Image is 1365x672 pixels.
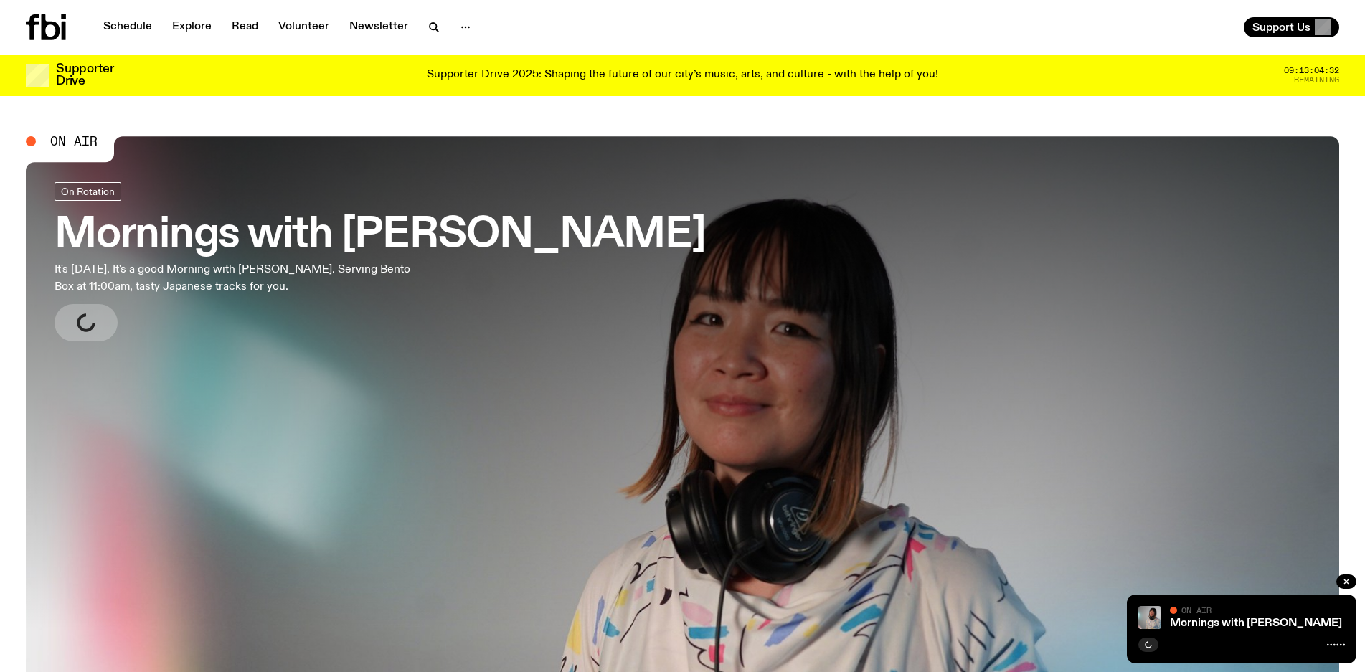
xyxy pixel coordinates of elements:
[55,215,706,255] h3: Mornings with [PERSON_NAME]
[55,182,121,201] a: On Rotation
[1181,605,1212,615] span: On Air
[1138,606,1161,629] img: Kana Frazer is smiling at the camera with her head tilted slightly to her left. She wears big bla...
[223,17,267,37] a: Read
[1252,21,1310,34] span: Support Us
[1284,67,1339,75] span: 09:13:04:32
[270,17,338,37] a: Volunteer
[341,17,417,37] a: Newsletter
[164,17,220,37] a: Explore
[95,17,161,37] a: Schedule
[427,69,938,82] p: Supporter Drive 2025: Shaping the future of our city’s music, arts, and culture - with the help o...
[55,261,422,295] p: It's [DATE]. It's a good Morning with [PERSON_NAME]. Serving Bento Box at 11:00am, tasty Japanese...
[1244,17,1339,37] button: Support Us
[56,63,113,87] h3: Supporter Drive
[1294,76,1339,84] span: Remaining
[1170,617,1342,629] a: Mornings with [PERSON_NAME]
[55,182,706,341] a: Mornings with [PERSON_NAME]It's [DATE]. It's a good Morning with [PERSON_NAME]. Serving Bento Box...
[50,135,98,148] span: On Air
[61,186,115,197] span: On Rotation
